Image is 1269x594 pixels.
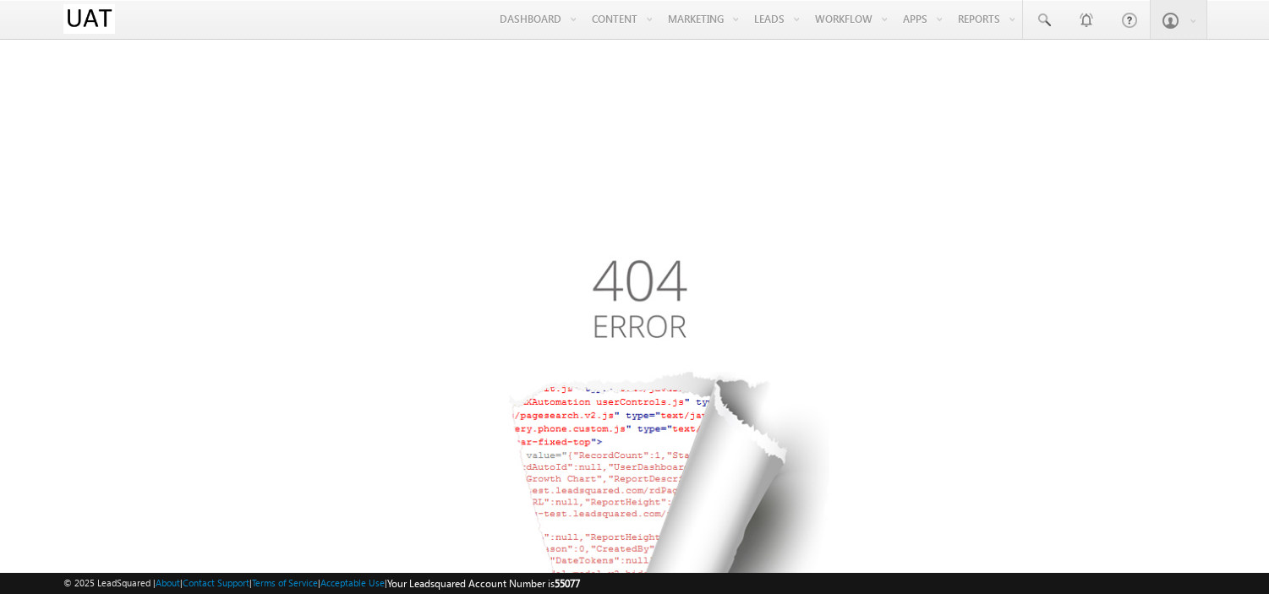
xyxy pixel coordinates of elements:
a: Contact Support [183,577,249,588]
a: Acceptable Use [320,577,385,588]
a: Terms of Service [252,577,318,588]
img: Custom Logo [63,4,115,34]
span: Your Leadsquared Account Number is [387,577,580,590]
span: © 2025 LeadSquared | | | | | [63,575,580,591]
a: About [156,577,180,588]
span: 55077 [555,577,580,590]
